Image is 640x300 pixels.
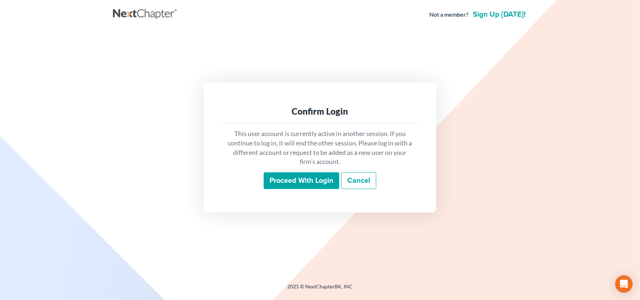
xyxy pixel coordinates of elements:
a: Cancel [341,172,376,189]
input: Proceed with login [264,172,339,189]
strong: Not a member? [429,11,469,19]
div: Confirm Login [227,106,413,117]
a: Sign up [DATE]! [471,11,527,18]
div: Open Intercom Messenger [615,275,633,293]
p: This user account is currently active in another session. If you continue to log in, it will end ... [227,129,413,167]
div: 2025 © NextChapterBK, INC [113,283,527,296]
